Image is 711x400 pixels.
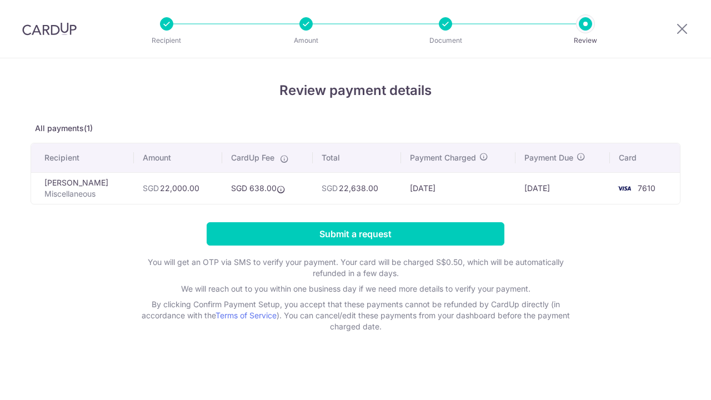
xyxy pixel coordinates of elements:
[134,172,223,204] td: 22,000.00
[404,35,487,46] p: Document
[126,35,208,46] p: Recipient
[207,222,504,246] input: Submit a request
[613,182,635,195] img: <span class="translation_missing" title="translation missing: en.account_steps.new_confirm_form.b...
[222,172,312,204] td: SGD 638.00
[313,143,402,172] th: Total
[133,257,578,279] p: You will get an OTP via SMS to verify your payment. Your card will be charged S$0.50, which will ...
[216,311,277,320] a: Terms of Service
[22,22,77,36] img: CardUp
[638,183,655,193] span: 7610
[143,183,159,193] span: SGD
[524,152,573,163] span: Payment Due
[133,299,578,332] p: By clicking Confirm Payment Setup, you accept that these payments cannot be refunded by CardUp di...
[44,188,125,199] p: Miscellaneous
[31,143,134,172] th: Recipient
[265,35,347,46] p: Amount
[133,283,578,294] p: We will reach out to you within one business day if we need more details to verify your payment.
[322,183,338,193] span: SGD
[313,172,402,204] td: 22,638.00
[401,172,515,204] td: [DATE]
[544,35,627,46] p: Review
[515,172,609,204] td: [DATE]
[231,152,274,163] span: CardUp Fee
[31,81,680,101] h4: Review payment details
[134,143,223,172] th: Amount
[610,143,680,172] th: Card
[410,152,476,163] span: Payment Charged
[31,123,680,134] p: All payments(1)
[31,172,134,204] td: [PERSON_NAME]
